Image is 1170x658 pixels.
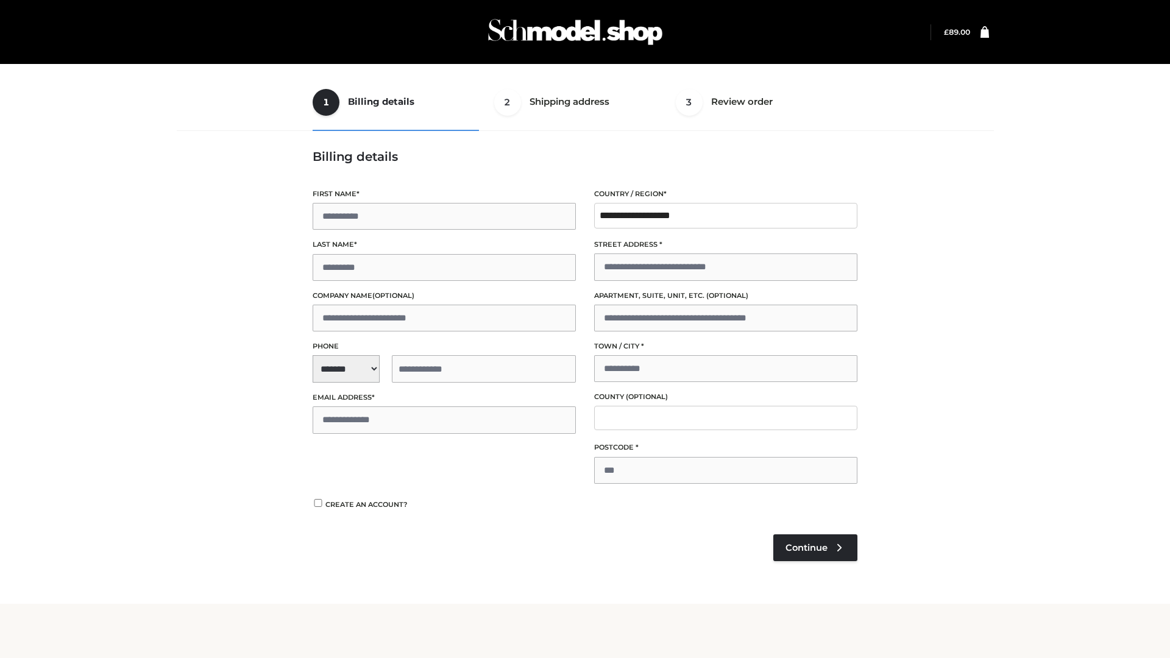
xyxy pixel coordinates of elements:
[594,391,857,403] label: County
[773,534,857,561] a: Continue
[785,542,828,553] span: Continue
[594,290,857,302] label: Apartment, suite, unit, etc.
[313,239,576,250] label: Last name
[594,188,857,200] label: Country / Region
[313,149,857,164] h3: Billing details
[313,499,324,507] input: Create an account?
[706,291,748,300] span: (optional)
[313,290,576,302] label: Company name
[484,8,667,56] img: Schmodel Admin 964
[944,27,970,37] bdi: 89.00
[944,27,949,37] span: £
[325,500,408,509] span: Create an account?
[626,392,668,401] span: (optional)
[944,27,970,37] a: £89.00
[313,392,576,403] label: Email address
[594,341,857,352] label: Town / City
[594,442,857,453] label: Postcode
[313,341,576,352] label: Phone
[313,188,576,200] label: First name
[372,291,414,300] span: (optional)
[594,239,857,250] label: Street address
